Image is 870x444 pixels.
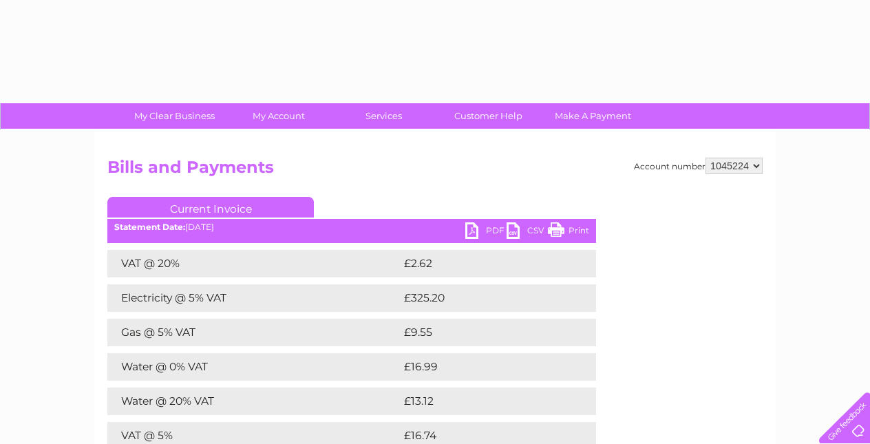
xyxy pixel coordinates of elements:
a: Make A Payment [536,103,650,129]
a: PDF [465,222,507,242]
td: £16.99 [401,353,568,381]
a: My Account [222,103,336,129]
div: [DATE] [107,222,596,232]
a: Print [548,222,589,242]
div: Account number [634,158,763,174]
td: Water @ 0% VAT [107,353,401,381]
td: Water @ 20% VAT [107,388,401,415]
a: Current Invoice [107,197,314,218]
b: Statement Date: [114,222,185,232]
a: CSV [507,222,548,242]
td: £325.20 [401,284,571,312]
h2: Bills and Payments [107,158,763,184]
a: My Clear Business [118,103,231,129]
a: Services [327,103,441,129]
td: Electricity @ 5% VAT [107,284,401,312]
td: £13.12 [401,388,565,415]
td: VAT @ 20% [107,250,401,277]
a: Customer Help [432,103,545,129]
td: £9.55 [401,319,564,346]
td: £2.62 [401,250,564,277]
td: Gas @ 5% VAT [107,319,401,346]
